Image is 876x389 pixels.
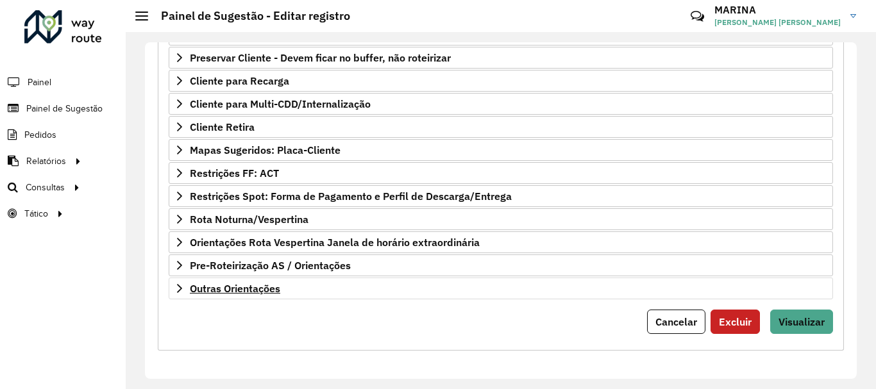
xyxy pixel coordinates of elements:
h2: Painel de Sugestão - Editar registro [148,9,350,23]
span: Cancelar [655,315,697,328]
span: Preservar Cliente - Devem ficar no buffer, não roteirizar [190,53,451,63]
span: Outras Orientações [190,283,280,294]
a: Pre-Roteirização AS / Orientações [169,254,833,276]
a: Restrições FF: ACT [169,162,833,184]
span: Restrições FF: ACT [190,168,279,178]
a: Cliente Retira [169,116,833,138]
span: Cliente para Multi-CDD/Internalização [190,99,371,109]
span: Cliente para Recarga [190,76,289,86]
span: Pedidos [24,128,56,142]
span: [PERSON_NAME] [PERSON_NAME] [714,17,841,28]
a: Restrições Spot: Forma de Pagamento e Perfil de Descarga/Entrega [169,185,833,207]
button: Cancelar [647,310,705,334]
span: Tático [24,207,48,220]
span: Cliente Retira [190,122,255,132]
a: Preservar Cliente - Devem ficar no buffer, não roteirizar [169,47,833,69]
span: Mapas Sugeridos: Placa-Cliente [190,145,341,155]
span: Visualizar [779,315,825,328]
span: Rota Noturna/Vespertina [190,214,308,224]
a: Rota Noturna/Vespertina [169,208,833,230]
span: Relatórios [26,154,66,168]
button: Excluir [711,310,760,334]
a: Mapas Sugeridos: Placa-Cliente [169,139,833,161]
span: Painel de Sugestão [26,102,103,115]
span: Painel [28,76,51,89]
span: Pre-Roteirização AS / Orientações [190,260,351,270]
button: Visualizar [770,310,833,334]
span: Orientações Rota Vespertina Janela de horário extraordinária [190,237,480,247]
h3: MARINA [714,4,841,16]
span: Consultas [26,181,65,194]
span: Excluir [719,315,752,328]
a: Cliente para Multi-CDD/Internalização [169,93,833,115]
a: Cliente para Recarga [169,70,833,92]
span: Restrições Spot: Forma de Pagamento e Perfil de Descarga/Entrega [190,191,512,201]
a: Outras Orientações [169,277,833,299]
a: Orientações Rota Vespertina Janela de horário extraordinária [169,231,833,253]
a: Contato Rápido [684,3,711,30]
